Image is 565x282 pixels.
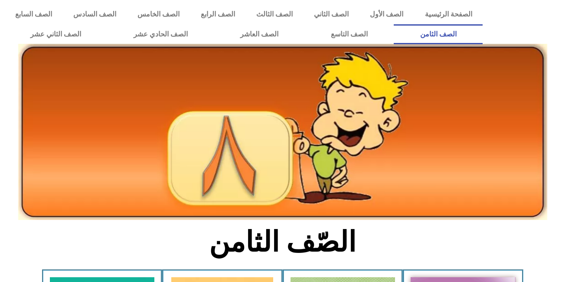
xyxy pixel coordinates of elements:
a: الصف الأول [359,4,414,24]
a: الصف الثاني عشر [4,24,108,44]
a: الصف الرابع [190,4,245,24]
a: الصفحة الرئيسية [414,4,483,24]
a: الصف الثالث [246,4,304,24]
a: الصف الخامس [127,4,190,24]
a: الصف الثاني [304,4,359,24]
a: الصف التاسع [305,24,394,44]
h2: الصّف الثامن [139,225,426,259]
a: الصف السابع [4,4,62,24]
a: الصف العاشر [214,24,305,44]
a: الصف الحادي عشر [108,24,214,44]
a: الصف السادس [62,4,127,24]
a: الصف الثامن [394,24,483,44]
